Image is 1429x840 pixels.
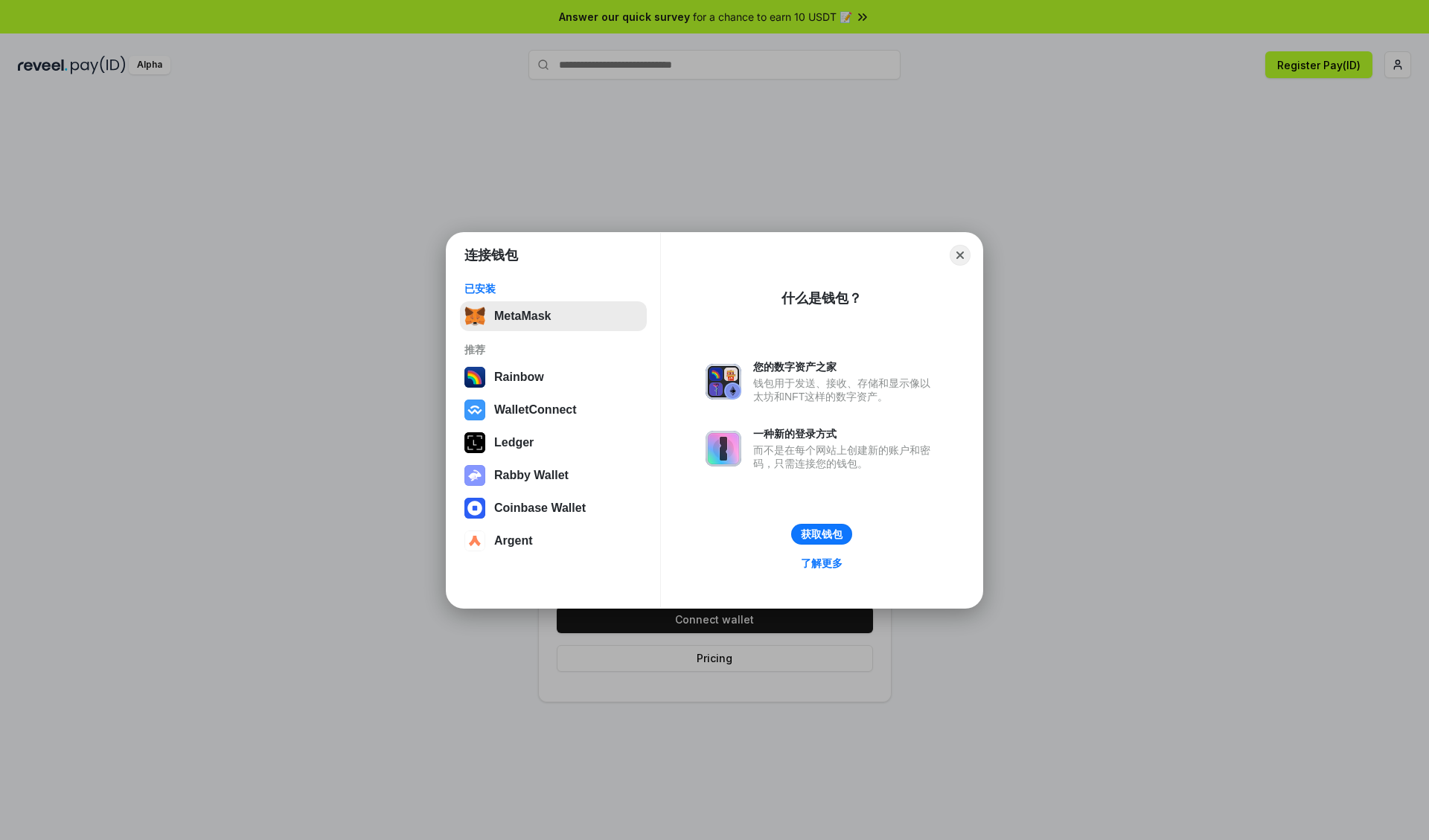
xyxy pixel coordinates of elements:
[460,362,647,392] button: Rainbow
[706,364,741,400] img: svg+xml,%3Csvg%20xmlns%3D%22http%3A%2F%2Fwww.w3.org%2F2000%2Fsvg%22%20fill%3D%22none%22%20viewBox...
[464,465,485,486] img: svg+xml,%3Csvg%20xmlns%3D%22http%3A%2F%2Fwww.w3.org%2F2000%2Fsvg%22%20fill%3D%22none%22%20viewBox...
[753,376,938,403] div: 钱包用于发送、接收、存储和显示像以太坊和NFT这样的数字资产。
[464,343,642,356] div: 推荐
[460,395,647,425] button: WalletConnect
[706,431,741,467] img: svg+xml,%3Csvg%20xmlns%3D%22http%3A%2F%2Fwww.w3.org%2F2000%2Fsvg%22%20fill%3D%22none%22%20viewBox...
[494,436,534,449] div: Ledger
[464,432,485,453] img: svg+xml,%3Csvg%20xmlns%3D%22http%3A%2F%2Fwww.w3.org%2F2000%2Fsvg%22%20width%3D%2228%22%20height%3...
[753,360,938,373] div: 您的数字资产之家
[494,310,551,323] div: MetaMask
[464,530,485,551] img: svg+xml,%3Csvg%20width%3D%2228%22%20height%3D%2228%22%20viewBox%3D%220%200%2028%2028%22%20fill%3D...
[464,306,485,327] img: svg+xml,%3Csvg%20fill%3D%22none%22%20height%3D%2233%22%20viewBox%3D%220%200%2035%2033%22%20width%...
[791,524,852,545] button: 获取钱包
[464,282,642,295] div: 已安装
[494,469,569,482] div: Rabby Wallet
[460,526,647,556] button: Argent
[753,443,938,470] div: 而不是在每个网站上创建新的账户和密码，只需连接您的钱包。
[494,403,577,417] div: WalletConnect
[801,557,843,570] div: 了解更多
[464,246,518,264] h1: 连接钱包
[464,400,485,420] img: svg+xml,%3Csvg%20width%3D%2228%22%20height%3D%2228%22%20viewBox%3D%220%200%2028%2028%22%20fill%3D...
[464,498,485,519] img: svg+xml,%3Csvg%20width%3D%2228%22%20height%3D%2228%22%20viewBox%3D%220%200%2028%2028%22%20fill%3D...
[494,371,544,384] div: Rainbow
[494,534,533,548] div: Argent
[460,428,647,458] button: Ledger
[460,493,647,523] button: Coinbase Wallet
[950,245,971,266] button: Close
[460,301,647,331] button: MetaMask
[753,427,938,440] div: 一种新的登录方式
[464,367,485,388] img: svg+xml,%3Csvg%20width%3D%22120%22%20height%3D%22120%22%20viewBox%3D%220%200%20120%20120%22%20fil...
[494,501,586,515] div: Coinbase Wallet
[781,289,862,307] div: 什么是钱包？
[460,461,647,490] button: Rabby Wallet
[792,554,851,573] a: 了解更多
[801,528,843,541] div: 获取钱包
